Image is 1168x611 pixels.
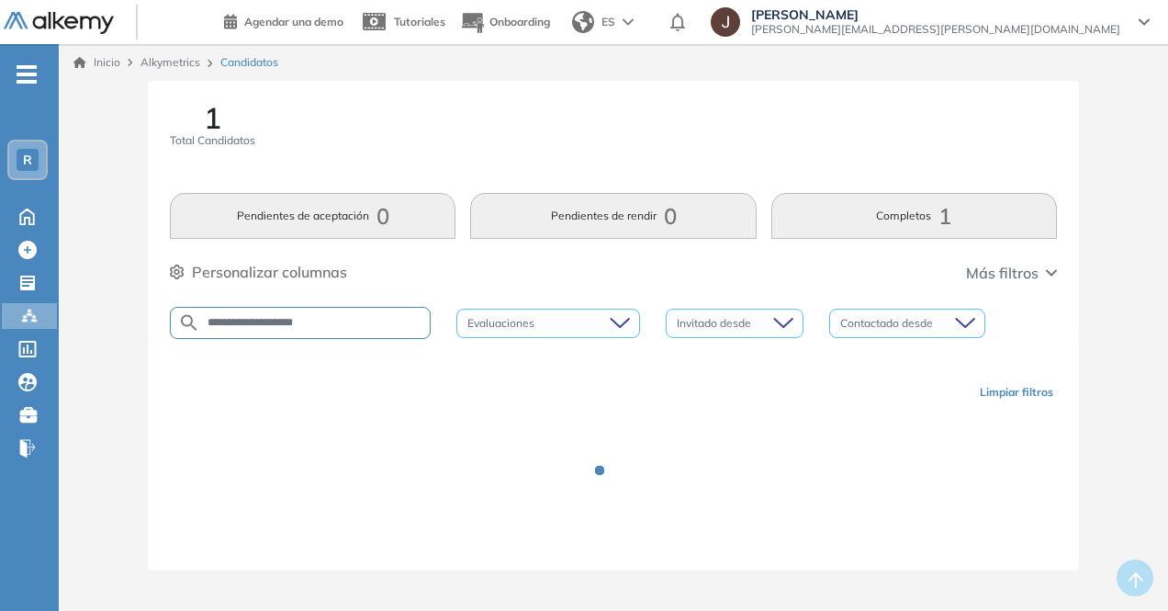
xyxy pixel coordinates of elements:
[771,193,1057,239] button: Completos1
[966,262,1039,284] span: Más filtros
[220,54,278,71] span: Candidatos
[972,377,1061,408] button: Limpiar filtros
[623,18,634,26] img: arrow
[394,15,445,28] span: Tutoriales
[470,193,756,239] button: Pendientes de rendir0
[73,54,120,71] a: Inicio
[751,22,1120,37] span: [PERSON_NAME][EMAIL_ADDRESS][PERSON_NAME][DOMAIN_NAME]
[204,103,221,132] span: 1
[489,15,550,28] span: Onboarding
[170,261,347,283] button: Personalizar columnas
[244,15,343,28] span: Agendar una demo
[751,7,1120,22] span: [PERSON_NAME]
[178,311,200,334] img: SEARCH_ALT
[601,14,615,30] span: ES
[4,12,114,35] img: Logo
[170,132,255,149] span: Total Candidatos
[224,9,343,31] a: Agendar una demo
[17,73,37,76] i: -
[460,3,550,42] button: Onboarding
[572,11,594,33] img: world
[23,153,32,167] span: R
[192,261,347,283] span: Personalizar columnas
[966,262,1057,284] button: Más filtros
[170,193,455,239] button: Pendientes de aceptación0
[140,55,200,69] span: Alkymetrics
